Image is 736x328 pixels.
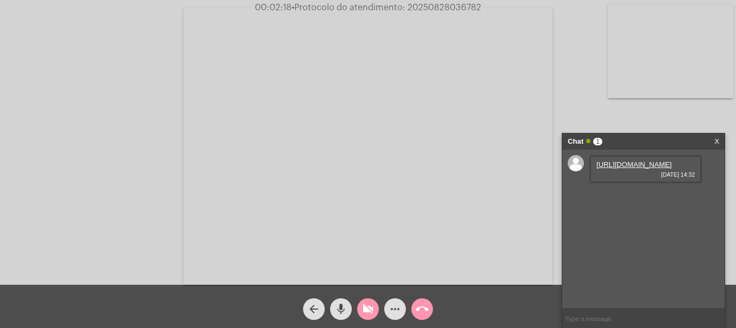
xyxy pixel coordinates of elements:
[307,303,320,316] mat-icon: arrow_back
[596,160,672,169] a: [URL][DOMAIN_NAME]
[714,133,719,150] a: X
[255,3,292,12] span: 00:02:18
[586,139,590,143] span: Online
[292,3,294,12] span: •
[292,3,481,12] span: Protocolo do atendimento: 20250828036782
[362,303,374,316] mat-icon: videocam_off
[562,309,725,328] input: Type a message
[596,171,695,178] span: [DATE] 14:32
[568,133,583,150] strong: Chat
[334,303,347,316] mat-icon: mic
[416,303,429,316] mat-icon: call_end
[593,138,602,145] span: 1
[389,303,402,316] mat-icon: more_horiz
